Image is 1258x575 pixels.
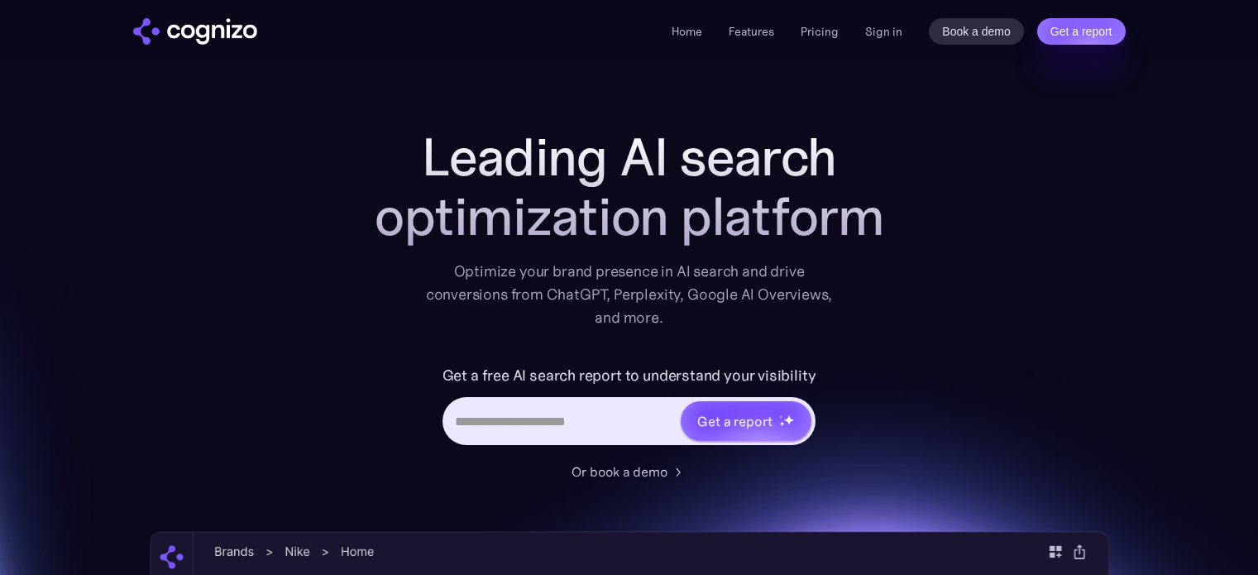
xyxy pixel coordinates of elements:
img: cognizo logo [133,18,257,45]
a: Pricing [801,24,839,39]
a: home [133,18,257,45]
div: Or book a demo [572,462,667,482]
a: Home [672,24,702,39]
a: Or book a demo [572,462,687,482]
a: Get a report [1037,18,1126,45]
div: Get a report [697,411,772,431]
h1: Leading AI search optimization platform [299,127,960,247]
img: star [783,414,794,425]
a: Features [729,24,774,39]
a: Book a demo [929,18,1024,45]
label: Get a free AI search report to understand your visibility [442,362,816,389]
div: Optimize your brand presence in AI search and drive conversions from ChatGPT, Perplexity, Google ... [426,260,833,329]
a: Get a reportstarstarstar [679,400,813,443]
a: Sign in [865,22,902,41]
img: star [779,415,782,418]
form: Hero URL Input Form [442,362,816,453]
img: star [779,421,785,427]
